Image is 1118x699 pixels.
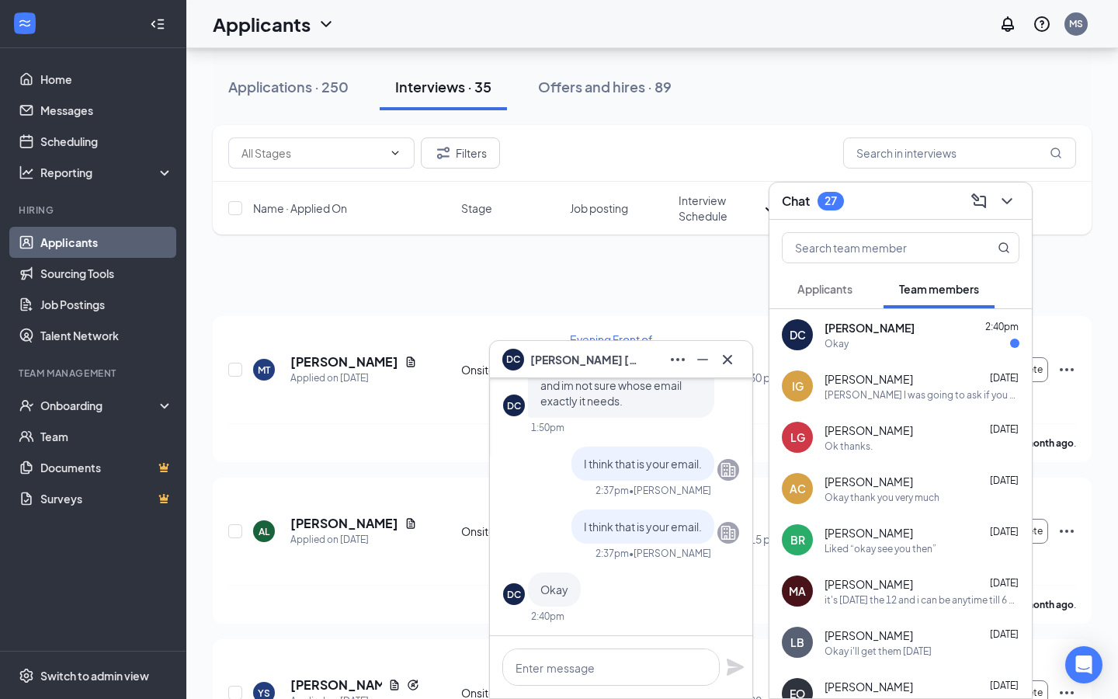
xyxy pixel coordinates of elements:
svg: Ellipses [1057,360,1076,379]
div: Open Intercom Messenger [1065,646,1102,683]
div: Hiring [19,203,170,217]
svg: Cross [718,350,737,369]
span: [DATE] [990,372,1019,384]
svg: Ellipses [668,350,687,369]
button: Minimize [690,347,715,372]
div: Applied on [DATE] [290,370,417,386]
div: 2:37pm [595,484,629,497]
span: Interview Schedule [679,193,759,224]
svg: QuestionInfo [1033,15,1051,33]
div: Offers and hires · 89 [538,77,672,96]
a: Home [40,64,173,95]
div: DC [790,327,806,343]
button: Filter Filters [421,137,500,169]
span: • [PERSON_NAME] [629,484,711,497]
h3: Chat [782,193,810,210]
svg: ChevronDown [389,147,401,159]
div: Applied on [DATE] [290,532,417,548]
div: Switch to admin view [40,668,149,683]
span: [DATE] [990,577,1019,589]
svg: ComposeMessage [970,192,988,210]
a: Scheduling [40,126,173,157]
span: [PERSON_NAME] [825,576,913,592]
svg: Company [719,461,738,479]
svg: WorkstreamLogo [17,16,33,31]
input: All Stages [241,144,383,162]
svg: Settings [19,668,34,683]
span: [PERSON_NAME] [825,474,913,489]
span: Stage [461,200,492,216]
svg: MagnifyingGlass [1050,147,1062,159]
span: I think that is your email. [584,457,702,471]
svg: Ellipses [1057,522,1076,541]
div: LG [790,429,805,445]
a: Team [40,421,173,452]
span: • [PERSON_NAME] [629,547,711,560]
svg: Notifications [998,15,1017,33]
span: Name · Applied On [253,200,347,216]
div: Okay [825,337,849,350]
a: Job Postings [40,289,173,320]
svg: Plane [726,658,745,676]
span: Job posting [570,200,628,216]
svg: Document [388,679,401,691]
span: [PERSON_NAME] [825,679,913,694]
b: a month ago [1018,437,1074,449]
span: [PERSON_NAME] [825,371,913,387]
b: a month ago [1018,599,1074,610]
div: Ok thanks. [825,440,873,453]
a: Talent Network [40,320,173,351]
div: 1:50pm [531,421,564,434]
div: it's [DATE] the 12 and i can be anytime till 6 and then [DATE] the 13 only really early and leave... [825,593,1019,607]
span: [PERSON_NAME] [825,423,913,438]
div: LB [790,635,804,650]
span: [DATE] [990,423,1019,435]
div: Okay i'll get them [DATE] [825,645,932,658]
a: Messages [40,95,173,126]
svg: ChevronDown [317,15,335,33]
div: Interviews · 35 [395,77,491,96]
span: Okay [540,582,568,596]
svg: Analysis [19,165,34,180]
span: [PERSON_NAME] [PERSON_NAME] [530,351,639,368]
div: BR [790,532,805,548]
span: [DATE] [990,475,1019,486]
svg: ChevronDown [998,192,1016,210]
a: Sourcing Tools [40,258,173,289]
div: Liked “okay see you then” [825,542,936,555]
svg: Document [404,517,417,530]
div: Team Management [19,367,170,380]
svg: Minimize [693,350,712,369]
a: DocumentsCrown [40,452,173,483]
svg: UserCheck [19,398,34,413]
div: AL [259,525,269,538]
svg: Document [404,356,417,368]
span: Applicants [797,282,852,296]
div: DC [507,588,521,601]
div: 2:40pm [531,610,564,623]
div: Okay thank you very much [825,491,939,504]
h1: Applicants [213,11,311,37]
span: [PERSON_NAME] [825,320,915,336]
div: Onsite Interview [461,362,561,377]
span: 2:40pm [985,321,1019,332]
div: [PERSON_NAME] I was going to ask if you could not put me to close every [DATE] so I have time to ... [825,388,1019,402]
button: ComposeMessage [967,189,991,214]
div: Reporting [40,165,174,180]
h5: [PERSON_NAME] [290,676,382,694]
a: Applicants [40,227,173,258]
a: SurveysCrown [40,483,173,514]
input: Search team member [783,233,967,263]
button: Cross [715,347,740,372]
div: DC [507,399,521,412]
svg: Filter [434,144,453,162]
div: MA [789,583,806,599]
h5: [PERSON_NAME] [290,515,398,532]
svg: Reapply [407,679,419,691]
svg: MagnifyingGlass [998,242,1010,254]
span: [PERSON_NAME] [825,628,913,643]
svg: Collapse [150,16,165,32]
span: Team members [899,282,979,296]
div: Onboarding [40,398,160,413]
